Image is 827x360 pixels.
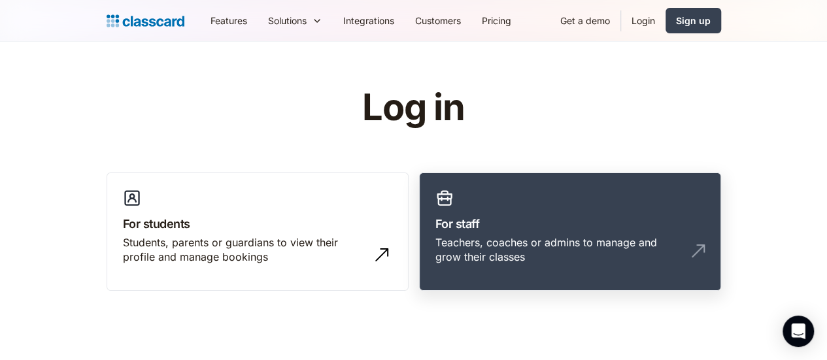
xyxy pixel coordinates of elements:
a: Customers [405,6,471,35]
h3: For staff [435,215,705,233]
a: For staffTeachers, coaches or admins to manage and grow their classes [419,172,721,291]
a: Get a demo [550,6,620,35]
div: Students, parents or guardians to view their profile and manage bookings [123,235,366,265]
div: Sign up [676,14,711,27]
a: Login [621,6,666,35]
a: Features [200,6,258,35]
div: Open Intercom Messenger [783,316,814,347]
a: Integrations [333,6,405,35]
h3: For students [123,215,392,233]
div: Teachers, coaches or admins to manage and grow their classes [435,235,679,265]
div: Solutions [258,6,333,35]
a: Logo [107,12,184,30]
div: Solutions [268,14,307,27]
a: Sign up [666,8,721,33]
a: Pricing [471,6,522,35]
a: For studentsStudents, parents or guardians to view their profile and manage bookings [107,172,409,291]
h1: Log in [206,88,621,128]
